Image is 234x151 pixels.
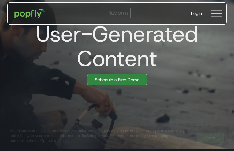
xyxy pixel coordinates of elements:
a: Login [186,6,207,21]
div: Login [191,10,202,17]
a: Got It! [197,133,224,143]
a: Schedule a Free Demo [87,74,147,85]
a: here [58,138,65,143]
a: home [10,4,50,23]
div: When you visit or log in, cookies and similar technologies may be used by our data partners to li... [10,128,192,143]
h1: User-Generated Content [2,22,227,71]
